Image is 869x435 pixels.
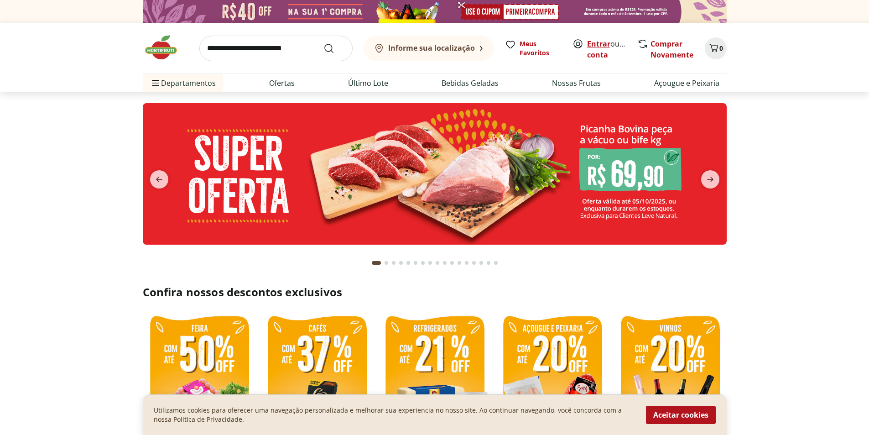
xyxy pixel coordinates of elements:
[694,170,727,189] button: next
[419,252,427,274] button: Go to page 7 from fs-carousel
[448,252,456,274] button: Go to page 11 from fs-carousel
[646,406,716,424] button: Aceitar cookies
[370,252,383,274] button: Current page from fs-carousel
[143,170,176,189] button: previous
[143,285,727,299] h2: Confira nossos descontos exclusivos
[412,252,419,274] button: Go to page 6 from fs-carousel
[705,37,727,59] button: Carrinho
[456,252,463,274] button: Go to page 12 from fs-carousel
[364,36,494,61] button: Informe sua localização
[434,252,441,274] button: Go to page 9 from fs-carousel
[390,252,397,274] button: Go to page 3 from fs-carousel
[199,36,353,61] input: search
[654,78,719,89] a: Açougue e Peixaria
[478,252,485,274] button: Go to page 15 from fs-carousel
[470,252,478,274] button: Go to page 14 from fs-carousel
[492,252,500,274] button: Go to page 17 from fs-carousel
[323,43,345,54] button: Submit Search
[269,78,295,89] a: Ofertas
[383,252,390,274] button: Go to page 2 from fs-carousel
[442,78,499,89] a: Bebidas Geladas
[587,38,628,60] span: ou
[143,103,727,245] img: super oferta
[405,252,412,274] button: Go to page 5 from fs-carousel
[427,252,434,274] button: Go to page 8 from fs-carousel
[150,72,161,94] button: Menu
[154,406,635,424] p: Utilizamos cookies para oferecer uma navegação personalizada e melhorar sua experiencia no nosso ...
[719,44,723,52] span: 0
[463,252,470,274] button: Go to page 13 from fs-carousel
[143,34,188,61] img: Hortifruti
[150,72,216,94] span: Departamentos
[348,78,388,89] a: Último Lote
[505,39,562,58] a: Meus Favoritos
[441,252,448,274] button: Go to page 10 from fs-carousel
[552,78,601,89] a: Nossas Frutas
[587,39,637,60] a: Criar conta
[485,252,492,274] button: Go to page 16 from fs-carousel
[520,39,562,58] span: Meus Favoritos
[587,39,610,49] a: Entrar
[650,39,693,60] a: Comprar Novamente
[388,43,475,53] b: Informe sua localização
[397,252,405,274] button: Go to page 4 from fs-carousel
